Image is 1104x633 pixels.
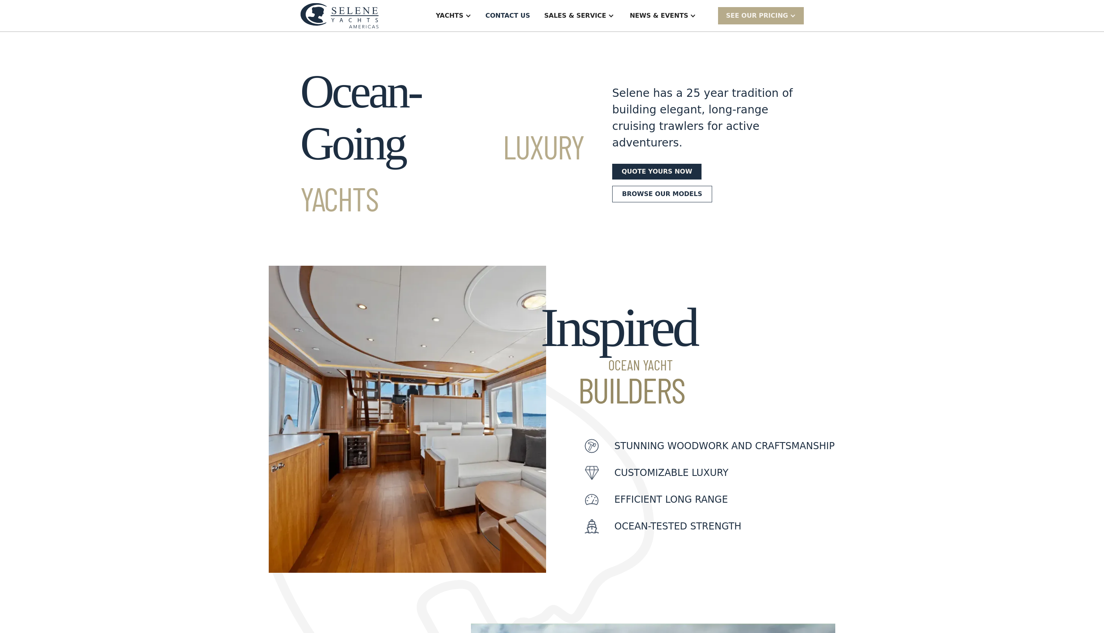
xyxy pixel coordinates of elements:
[300,126,584,218] span: Luxury Yachts
[726,11,788,20] div: SEE Our Pricing
[544,11,606,20] div: Sales & Service
[612,85,793,151] div: Selene has a 25 year tradition of building elegant, long-range cruising trawlers for active adven...
[300,66,584,222] h1: Ocean-Going
[615,439,835,453] p: Stunning woodwork and craftsmanship
[541,297,697,407] h2: Inspired
[486,11,530,20] div: Contact US
[630,11,689,20] div: News & EVENTS
[612,164,702,180] a: Quote yours now
[615,492,728,507] p: Efficient Long Range
[718,7,804,24] div: SEE Our Pricing
[300,3,379,28] img: logo
[612,186,712,202] a: Browse our models
[436,11,463,20] div: Yachts
[541,372,697,407] span: Builders
[615,466,729,480] p: customizable luxury
[585,466,599,480] img: icon
[269,266,546,572] img: motor yachts for sale
[615,519,742,533] p: Ocean-Tested Strength
[541,358,697,372] span: Ocean Yacht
